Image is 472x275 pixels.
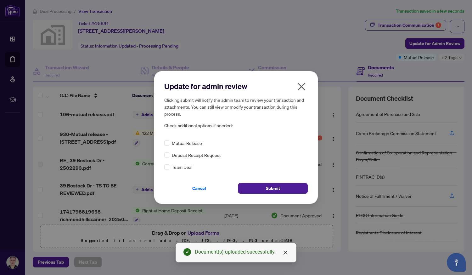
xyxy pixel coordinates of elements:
[266,183,280,193] span: Submit
[164,81,308,91] h2: Update for admin review
[282,249,289,256] a: Close
[164,183,234,194] button: Cancel
[447,253,466,272] button: Open asap
[195,248,289,256] div: Document(s) uploaded successfully.
[296,82,306,92] span: close
[172,152,221,158] span: Deposit Receipt Request
[238,183,308,194] button: Submit
[283,250,288,255] span: close
[164,122,308,129] span: Check additional options if needed:
[164,96,308,117] h5: Clicking submit will notify the admin team to review your transaction and attachments. You can st...
[172,163,192,170] span: Team Deal
[172,140,202,146] span: Mutual Release
[183,248,191,256] span: check-circle
[192,183,206,193] span: Cancel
